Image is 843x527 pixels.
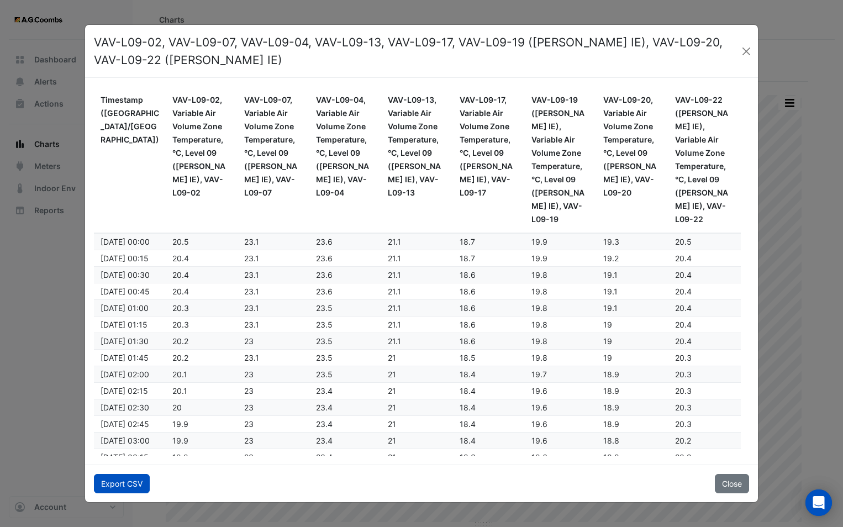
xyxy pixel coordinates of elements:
[460,419,476,429] span: 18.4
[309,87,381,233] datatable-header-cell: VAV-L09-04, Variable Air Volume Zone Temperature, °C, Level 09 (NABERS IE), VAV-L09-04
[603,436,619,445] span: 18.8
[675,254,692,263] span: 20.4
[388,386,396,396] span: 21
[316,95,369,197] span: VAV-L09-04, Variable Air Volume Zone Temperature, °C, Level 09 ([PERSON_NAME] IE), VAV-L09-04
[388,336,401,346] span: 21.1
[244,237,259,246] span: 23.1
[603,403,619,412] span: 18.9
[316,403,333,412] span: 23.4
[244,370,254,379] span: 23
[244,386,254,396] span: 23
[101,254,149,263] span: 01/08/2025 00:15
[675,287,692,296] span: 20.4
[244,303,259,313] span: 23.1
[460,270,476,280] span: 18.6
[244,353,259,362] span: 23.1
[531,403,547,412] span: 19.6
[316,287,333,296] span: 23.6
[603,419,619,429] span: 18.9
[316,254,333,263] span: 23.6
[531,436,547,445] span: 19.6
[101,452,149,462] span: 01/08/2025 03:15
[460,254,475,263] span: 18.7
[388,452,396,462] span: 21
[172,270,189,280] span: 20.4
[316,353,333,362] span: 23.5
[316,336,333,346] span: 23.5
[603,254,619,263] span: 19.2
[316,320,333,329] span: 23.5
[172,403,182,412] span: 20
[531,419,547,429] span: 19.6
[101,303,149,313] span: 01/08/2025 01:00
[316,436,333,445] span: 23.4
[603,287,618,296] span: 19.1
[172,336,188,346] span: 20.2
[603,237,619,246] span: 19.3
[675,270,692,280] span: 20.4
[739,43,754,60] button: Close
[675,320,692,329] span: 20.4
[603,95,656,197] span: VAV-L09-20, Variable Air Volume Zone Temperature, °C, Level 09 ([PERSON_NAME] IE), VAV-L09-20
[388,287,401,296] span: 21.1
[238,87,309,233] datatable-header-cell: VAV-L09-07, Variable Air Volume Zone Temperature, °C, Level 09 (NABERS IE), VAV-L09-07
[460,403,476,412] span: 18.4
[101,237,150,246] span: 01/08/2025 00:00
[675,403,692,412] span: 20.3
[172,303,189,313] span: 20.3
[675,452,691,462] span: 20.2
[244,254,259,263] span: 23.1
[531,237,547,246] span: 19.9
[101,336,149,346] span: 01/08/2025 01:30
[531,287,547,296] span: 19.8
[101,386,148,396] span: 01/08/2025 02:15
[172,237,189,246] span: 20.5
[101,436,150,445] span: 01/08/2025 03:00
[675,370,692,379] span: 20.3
[101,95,159,144] span: Timestamp ([GEOGRAPHIC_DATA]/[GEOGRAPHIC_DATA])
[715,474,749,493] button: Close
[525,87,597,233] datatable-header-cell: VAV-L09-19 (NABERS IE), Variable Air Volume Zone Temperature, °C, Level 09 (NABERS IE), VAV-L09-19
[460,237,475,246] span: 18.7
[531,95,584,224] span: VAV-L09-19 ([PERSON_NAME] IE), Variable Air Volume Zone Temperature, °C, Level 09 ([PERSON_NAME] ...
[460,353,476,362] span: 18.5
[101,270,150,280] span: 01/08/2025 00:30
[603,353,612,362] span: 19
[244,452,254,462] span: 23
[94,87,166,233] datatable-header-cell: Timestamp (Australia/Melbourne)
[531,303,547,313] span: 19.8
[101,353,149,362] span: 01/08/2025 01:45
[388,353,396,362] span: 21
[460,436,476,445] span: 18.4
[460,386,476,396] span: 18.4
[460,452,476,462] span: 18.3
[460,303,476,313] span: 18.6
[388,320,401,329] span: 21.1
[460,95,513,197] span: VAV-L09-17, Variable Air Volume Zone Temperature, °C, Level 09 ([PERSON_NAME] IE), VAV-L09-17
[244,95,297,197] span: VAV-L09-07, Variable Air Volume Zone Temperature, °C, Level 09 ([PERSON_NAME] IE), VAV-L09-07
[388,95,441,197] span: VAV-L09-13, Variable Air Volume Zone Temperature, °C, Level 09 ([PERSON_NAME] IE), VAV-L09-13
[460,336,476,346] span: 18.6
[388,270,401,280] span: 21.1
[244,320,259,329] span: 23.1
[388,403,396,412] span: 21
[603,370,619,379] span: 18.9
[675,353,692,362] span: 20.3
[388,419,396,429] span: 21
[603,303,618,313] span: 19.1
[244,270,259,280] span: 23.1
[244,436,254,445] span: 23
[603,452,619,462] span: 18.8
[316,419,333,429] span: 23.4
[172,353,188,362] span: 20.2
[244,403,254,412] span: 23
[460,320,476,329] span: 18.6
[172,370,187,379] span: 20.1
[531,452,547,462] span: 19.6
[531,320,547,329] span: 19.8
[244,336,254,346] span: 23
[94,474,150,493] button: Export CSV
[675,436,691,445] span: 20.2
[244,419,254,429] span: 23
[172,287,189,296] span: 20.4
